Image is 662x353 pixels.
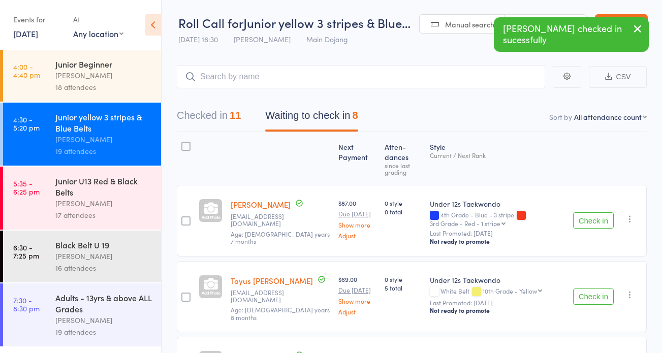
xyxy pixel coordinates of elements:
div: Atten­dances [381,137,426,180]
div: since last grading [385,162,422,175]
div: Not ready to promote [430,237,564,245]
span: Junior yellow 3 stripes & Blue… [243,14,411,31]
a: [PERSON_NAME] [231,199,291,210]
button: CSV [589,66,647,88]
label: Sort by [549,112,572,122]
div: [PERSON_NAME] [55,250,152,262]
small: Due [DATE] [338,286,377,294]
div: $87.00 [338,199,377,239]
a: 6:30 -7:25 pmBlack Belt U 19[PERSON_NAME]16 attendees [3,231,161,282]
div: $69.00 [338,275,377,315]
small: Last Promoted: [DATE] [430,299,564,306]
time: 4:00 - 4:40 pm [13,62,40,79]
small: marydelpol24@hotmail.com [231,213,330,228]
span: 0 style [385,275,422,283]
div: White Belt [430,287,564,296]
div: 19 attendees [55,145,152,157]
time: 7:30 - 8:30 pm [13,296,40,312]
div: Under 12s Taekwondo [430,275,564,285]
time: 5:35 - 6:25 pm [13,179,40,196]
div: [PERSON_NAME] [55,70,152,81]
div: All attendance count [574,112,642,122]
div: Junior U13 Red & Black Belts [55,175,152,198]
span: 5 total [385,283,422,292]
span: [PERSON_NAME] [234,34,291,44]
span: Manual search [445,19,494,29]
div: 17 attendees [55,209,152,221]
div: 8 [352,110,358,121]
a: 4:30 -5:20 pmJunior yellow 3 stripes & Blue Belts[PERSON_NAME]19 attendees [3,103,161,166]
a: Show more [338,298,377,304]
span: 0 style [385,199,422,207]
div: Current / Next Rank [430,152,564,158]
div: Junior yellow 3 stripes & Blue Belts [55,111,152,134]
div: Black Belt U 19 [55,239,152,250]
a: Show more [338,221,377,228]
span: 0 total [385,207,422,216]
span: [DATE] 16:30 [178,34,218,44]
a: Adjust [338,308,377,315]
div: Not ready to promote [430,306,564,314]
button: Waiting to check in8 [265,105,358,132]
a: Exit roll call [595,14,648,35]
div: Junior Beginner [55,58,152,70]
small: Last Promoted: [DATE] [430,230,564,237]
a: 5:35 -6:25 pmJunior U13 Red & Black Belts[PERSON_NAME]17 attendees [3,167,161,230]
div: [PERSON_NAME] [55,314,152,326]
button: Check in [573,212,614,229]
input: Search by name [177,65,545,88]
div: [PERSON_NAME] checked in sucessfully [494,17,649,52]
div: 18 attendees [55,81,152,93]
span: Age: [DEMOGRAPHIC_DATA] years 8 months [231,305,330,321]
button: Checked in11 [177,105,241,132]
div: 10th Grade - Yellow [483,287,537,294]
div: 3rd Grade - Red - 1 stripe [430,220,500,227]
time: 6:30 - 7:25 pm [13,243,39,260]
div: 19 attendees [55,326,152,338]
span: Main Dojang [306,34,348,44]
a: [DATE] [13,28,38,39]
div: 16 attendees [55,262,152,274]
div: Adults - 13yrs & above ALL Grades [55,292,152,314]
a: 7:30 -8:30 pmAdults - 13yrs & above ALL Grades[PERSON_NAME]19 attendees [3,283,161,346]
span: Age: [DEMOGRAPHIC_DATA] years 7 months [231,230,330,245]
button: Check in [573,288,614,305]
div: Next Payment [334,137,381,180]
div: Under 12s Taekwondo [430,199,564,209]
div: [PERSON_NAME] [55,134,152,145]
div: Style [426,137,569,180]
div: 4th Grade - Blue - 3 stripe [430,211,564,227]
a: 4:00 -4:40 pmJunior Beginner[PERSON_NAME]18 attendees [3,50,161,102]
a: Tayus [PERSON_NAME] [231,275,313,286]
small: dave25101956@gmail.com [231,289,330,304]
span: Roll Call for [178,14,243,31]
div: At [73,11,123,28]
div: [PERSON_NAME] [55,198,152,209]
div: Events for [13,11,63,28]
time: 4:30 - 5:20 pm [13,115,40,132]
div: Any location [73,28,123,39]
a: Adjust [338,232,377,239]
div: 11 [230,110,241,121]
small: Due [DATE] [338,210,377,217]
